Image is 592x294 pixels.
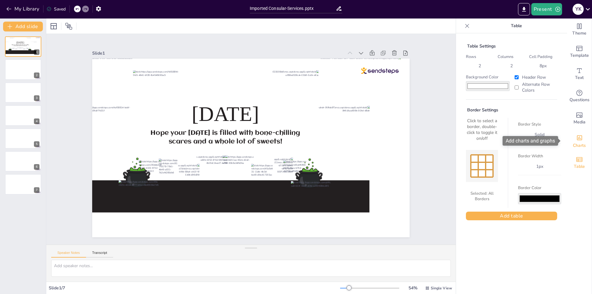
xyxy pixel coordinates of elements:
label: Header Row [513,74,557,80]
div: Slide 1 [113,19,360,77]
div: 5 [5,128,41,149]
div: 1 [5,36,41,57]
span: [DATE] [16,41,24,44]
label: Border Width [518,153,561,159]
label: Columns [498,54,526,60]
div: Change the overall theme [567,19,592,41]
span: Hope your [DATE] is filled with bone-chilling scares and a whole lot of sweets! [154,109,301,151]
button: Add slide [3,22,43,31]
button: Export to PowerPoint [518,3,530,15]
div: Add charts and graphs [567,130,592,152]
button: Add table [466,212,557,220]
div: Add a table [567,152,592,174]
div: Add images, graphics, shapes or video [567,107,592,130]
input: Alternate Row Colors [515,85,519,89]
input: Insert title [250,4,336,13]
div: 1 [34,49,39,55]
div: 1 px [532,162,547,171]
div: Bottom Border (Double-click to toggle) [471,176,493,178]
div: Inner Horizontal Borders (Double-click to toggle) [471,162,493,163]
div: 4 [34,118,39,124]
div: 7 [34,187,39,193]
div: 2 [34,72,39,78]
span: Theme [572,30,586,37]
button: My Library [5,4,42,14]
div: 5 [34,141,39,147]
p: Table [472,19,561,33]
label: Background Color [466,74,510,80]
div: Click to select a border, double-click to toggle it on/off [466,118,498,141]
div: Add ready made slides [567,41,592,63]
label: Border Color [518,185,561,191]
div: Saved [47,6,66,12]
span: Text [575,74,584,81]
label: Alternate Row Colors [513,81,557,93]
span: Template [570,52,589,59]
div: 7 [5,174,41,194]
span: Charts [573,142,586,149]
div: Add text boxes [567,63,592,85]
span: Questions [569,97,590,103]
div: Table Settings [466,43,557,49]
div: 8 px [537,63,549,69]
div: Inner Horizontal Borders (Double-click to toggle) [471,169,493,170]
div: Selected: All Borders [466,188,498,204]
div: Slide 1 / 7 [49,285,340,291]
div: Right Border (Double-click to toggle) [492,155,494,177]
span: Position [65,23,72,30]
div: Y K [573,4,584,15]
div: 4 [5,105,41,126]
div: 6 [34,164,39,170]
span: Single View [431,286,452,291]
div: Top Border (Double-click to toggle) [471,154,493,155]
div: 3 [34,95,39,101]
div: 6 [5,151,41,172]
div: Get real-time input from your audience [567,85,592,107]
input: Header Row [515,75,519,79]
button: Speaker Notes [51,251,86,258]
div: 3 [5,82,41,103]
div: solid [531,130,548,139]
span: Media [573,119,586,126]
label: Cell Padding [529,54,557,60]
div: 2 [476,63,483,69]
div: Add charts and graphs [503,136,558,146]
div: Inner Vertical Borders (Double-click to toggle) [485,155,486,177]
div: 54 % [405,285,420,291]
span: Table [574,163,585,170]
label: Border Style [518,122,561,127]
div: 2 [5,59,41,80]
div: Layout [49,21,59,31]
div: Inner Vertical Borders (Double-click to toggle) [478,155,479,177]
div: 2 [508,63,515,69]
button: Y K [573,3,584,15]
label: Rows [466,54,494,60]
div: Left Border (Double-click to toggle) [470,155,471,177]
button: Present [531,3,562,15]
div: Border Settings [466,107,557,113]
span: [DATE] [196,91,267,128]
span: Hope your [DATE] is filled with bone-chilling scares and a whole lot of sweets! [12,44,29,46]
button: Transcript [86,251,113,258]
